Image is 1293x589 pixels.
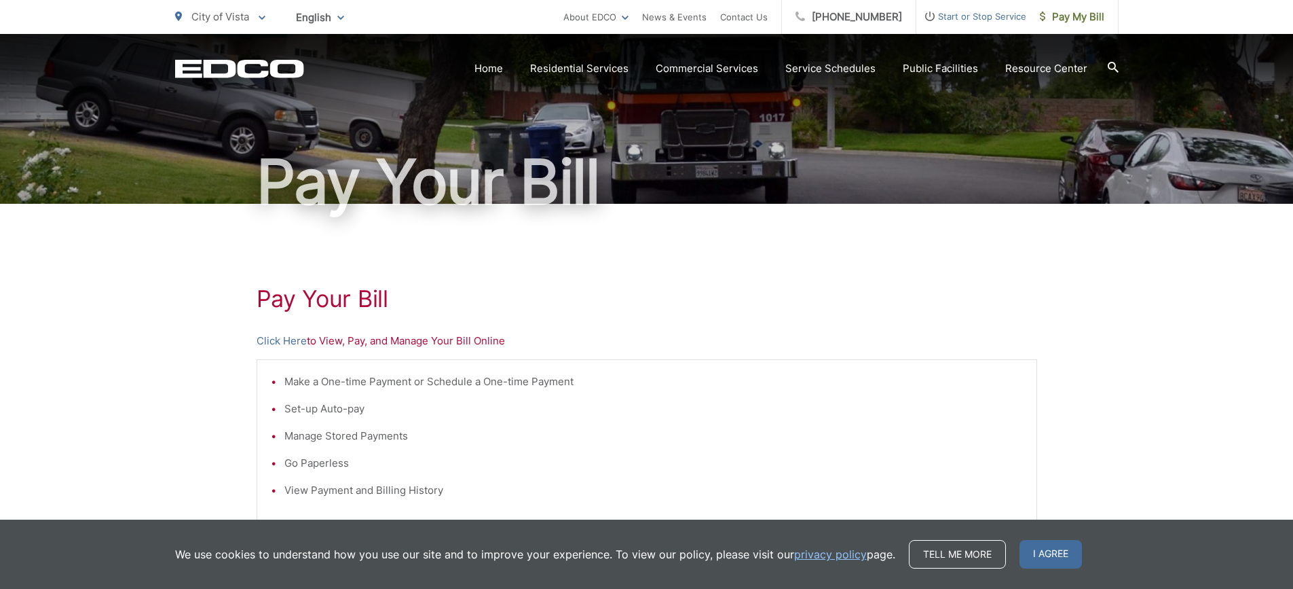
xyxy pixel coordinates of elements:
a: Click Here [257,333,307,349]
a: News & Events [642,9,707,25]
a: Contact Us [720,9,768,25]
li: Make a One-time Payment or Schedule a One-time Payment [284,374,1023,390]
span: English [286,5,354,29]
span: I agree [1019,540,1082,569]
span: City of Vista [191,10,249,23]
li: Go Paperless [284,455,1023,471]
li: Set-up Auto-pay [284,401,1023,417]
a: Tell me more [909,540,1006,569]
p: to View, Pay, and Manage Your Bill Online [257,333,1037,349]
p: We use cookies to understand how you use our site and to improve your experience. To view our pol... [175,546,895,563]
a: privacy policy [794,546,867,563]
p: * Requires a One-time Registration (or Online Account Set-up to Create Your Username and Password) [271,519,1023,535]
a: Commercial Services [656,60,758,77]
li: Manage Stored Payments [284,428,1023,444]
a: Service Schedules [785,60,876,77]
li: View Payment and Billing History [284,482,1023,499]
a: Residential Services [530,60,629,77]
a: Resource Center [1005,60,1087,77]
a: Public Facilities [903,60,978,77]
a: Home [474,60,503,77]
a: EDCD logo. Return to the homepage. [175,59,304,78]
h1: Pay Your Bill [257,285,1037,313]
h1: Pay Your Bill [175,148,1119,216]
a: About EDCO [563,9,629,25]
span: Pay My Bill [1040,9,1104,25]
